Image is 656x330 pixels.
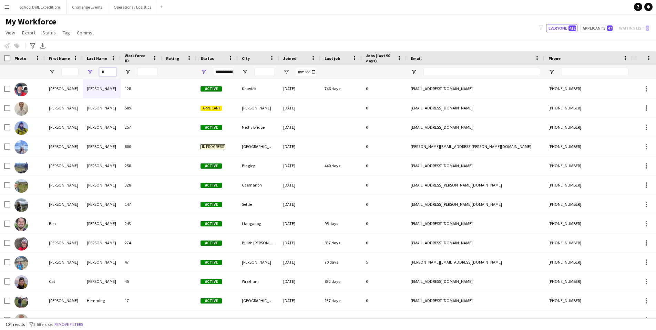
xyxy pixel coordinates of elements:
[201,106,222,111] span: Applicant
[14,198,28,212] img: Anna Williams
[407,118,544,137] div: [EMAIL_ADDRESS][DOMAIN_NAME]
[125,53,150,63] span: Workforce ID
[83,233,121,252] div: [PERSON_NAME]
[83,118,121,137] div: [PERSON_NAME]
[407,233,544,252] div: [EMAIL_ADDRESS][DOMAIN_NAME]
[87,69,93,75] button: Open Filter Menu
[45,214,83,233] div: Ben
[407,79,544,98] div: [EMAIL_ADDRESS][DOMAIN_NAME]
[279,291,320,310] div: [DATE]
[45,253,83,272] div: [PERSON_NAME]
[108,0,157,14] button: Operations / Logistics
[201,183,222,188] span: Active
[238,310,279,329] div: Kendal
[279,137,320,156] div: [DATE]
[362,233,407,252] div: 0
[407,291,544,310] div: [EMAIL_ADDRESS][DOMAIN_NAME]
[201,86,222,92] span: Active
[544,137,633,156] div: [PHONE_NUMBER]
[325,56,340,61] span: Last job
[45,195,83,214] div: [PERSON_NAME]
[45,156,83,175] div: [PERSON_NAME]
[283,69,289,75] button: Open Filter Menu
[362,253,407,272] div: 5
[83,291,121,310] div: Hemming
[362,214,407,233] div: 0
[242,69,248,75] button: Open Filter Menu
[362,272,407,291] div: 0
[423,68,540,76] input: Email Filter Input
[22,30,35,36] span: Export
[407,253,544,272] div: [PERSON_NAME][EMAIL_ADDRESS][DOMAIN_NAME]
[83,98,121,117] div: [PERSON_NAME]
[121,195,162,214] div: 147
[242,56,250,61] span: City
[83,253,121,272] div: [PERSON_NAME]
[561,68,628,76] input: Phone Filter Input
[121,118,162,137] div: 257
[362,137,407,156] div: 0
[121,233,162,252] div: 274
[238,137,279,156] div: [GEOGRAPHIC_DATA]
[362,310,407,329] div: 0
[238,214,279,233] div: Llangadog
[362,98,407,117] div: 0
[14,314,28,328] img: Christopher Maycock
[362,291,407,310] div: 0
[14,83,28,96] img: Adam Edmondson
[238,79,279,98] div: Keswick
[45,291,83,310] div: [PERSON_NAME]
[14,217,28,231] img: Ben McAllister
[14,160,28,173] img: Andrew Smiddy
[121,79,162,98] div: 128
[544,175,633,194] div: [PHONE_NUMBER]
[407,214,544,233] div: [EMAIL_ADDRESS][DOMAIN_NAME]
[19,28,38,37] a: Export
[201,69,207,75] button: Open Filter Menu
[407,272,544,291] div: [EMAIL_ADDRESS][DOMAIN_NAME]
[53,321,84,328] button: Remove filters
[238,98,279,117] div: [PERSON_NAME]
[580,24,614,32] button: Applicants47
[14,121,28,135] img: Aidan Moreno
[83,156,121,175] div: [PERSON_NAME]
[45,175,83,194] div: [PERSON_NAME]
[83,137,121,156] div: [PERSON_NAME]
[83,79,121,98] div: [PERSON_NAME]
[121,175,162,194] div: 328
[14,256,28,270] img: Caroline McCann
[320,79,362,98] div: 746 days
[14,140,28,154] img: Anastasia Moore
[121,253,162,272] div: 47
[544,310,633,329] div: [PHONE_NUMBER]
[544,272,633,291] div: [PHONE_NUMBER]
[544,79,633,98] div: [PHONE_NUMBER]
[39,42,47,50] app-action-btn: Export XLSX
[42,30,56,36] span: Status
[40,28,59,37] a: Status
[279,310,320,329] div: [DATE]
[29,42,37,50] app-action-btn: Advanced filters
[320,253,362,272] div: 70 days
[201,279,222,284] span: Active
[33,322,53,327] span: 2 filters set
[296,68,316,76] input: Joined Filter Input
[279,175,320,194] div: [DATE]
[83,175,121,194] div: [PERSON_NAME]
[14,0,66,14] button: School DofE Expeditions
[45,310,83,329] div: [PERSON_NAME]
[201,241,222,246] span: Active
[279,156,320,175] div: [DATE]
[238,272,279,291] div: Wrexham
[283,56,297,61] span: Joined
[201,163,222,169] span: Active
[99,68,116,76] input: Last Name Filter Input
[544,253,633,272] div: [PHONE_NUMBER]
[83,214,121,233] div: [PERSON_NAME]
[411,56,422,61] span: Email
[407,175,544,194] div: [EMAIL_ADDRESS][PERSON_NAME][DOMAIN_NAME]
[238,253,279,272] div: [PERSON_NAME]
[320,272,362,291] div: 832 days
[238,291,279,310] div: [GEOGRAPHIC_DATA]
[407,137,544,156] div: [PERSON_NAME][EMAIL_ADDRESS][PERSON_NAME][DOMAIN_NAME]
